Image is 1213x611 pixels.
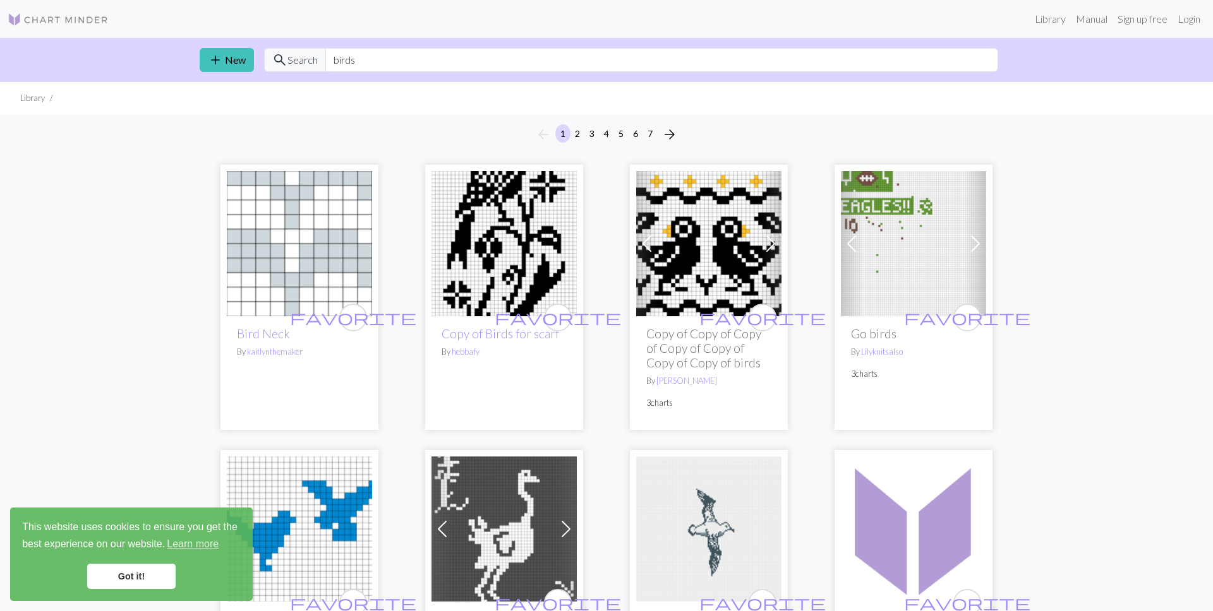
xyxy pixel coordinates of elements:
a: New [200,48,254,72]
a: Birds for scarf Part 1 [431,236,577,248]
span: favorite [904,307,1030,327]
img: ostrich [431,456,577,602]
a: [PERSON_NAME] [656,376,717,386]
nav: Page navigation [531,124,682,145]
a: learn more about cookies [165,535,220,554]
button: favourite [544,304,572,331]
span: favorite [495,307,621,327]
a: Sign up free [1113,6,1173,32]
img: bird [636,456,782,602]
button: 7 [643,124,658,143]
button: Next [657,124,682,145]
i: favourite [290,305,416,330]
img: Logo [8,12,109,27]
i: favourite [699,305,826,330]
button: favourite [749,304,776,331]
p: By [442,346,567,358]
h2: Copy of Copy of Copy of Copy of Copy of Copy of Copy of birds [646,326,771,370]
p: By [646,375,771,387]
i: Next [662,127,677,142]
img: Birds for scarf Part 1 [431,171,577,316]
span: favorite [290,307,416,327]
a: ostrich [431,521,577,533]
p: By [237,346,362,358]
img: bird sweater [841,456,986,602]
a: Bird Neck [237,326,290,341]
a: test bird flying [227,521,372,533]
p: 3 charts [851,368,976,380]
a: Manual [1071,6,1113,32]
li: Library [20,92,45,104]
img: test bird flying [227,456,372,602]
a: bird [636,521,782,533]
button: 2 [570,124,585,143]
img: Go birds [841,171,986,316]
i: favourite [495,305,621,330]
div: cookieconsent [10,507,253,601]
button: 3 [584,124,600,143]
a: Bird Neck [227,236,372,248]
span: favorite [699,307,826,327]
a: Library [1030,6,1071,32]
img: birds [636,171,782,316]
a: kaitlynthemaker [247,347,303,357]
span: arrow_forward [662,126,677,143]
p: By [851,346,976,358]
a: birds [636,236,782,248]
a: Login [1173,6,1205,32]
img: Bird Neck [227,171,372,316]
p: 3 charts [646,397,771,409]
i: favourite [904,305,1030,330]
a: bird sweater [841,521,986,533]
button: favourite [953,304,981,331]
h2: Go birds [851,326,976,341]
button: 6 [628,124,643,143]
button: favourite [339,304,367,331]
button: 1 [555,124,570,143]
button: 5 [613,124,629,143]
span: Search [287,52,318,68]
a: dismiss cookie message [87,564,176,589]
a: hebbafy [452,347,480,357]
a: Lilyknitsalso [861,347,903,357]
button: 4 [599,124,614,143]
span: search [272,51,287,69]
span: add [208,51,223,69]
span: This website uses cookies to ensure you get the best experience on our website. [22,519,241,554]
a: Go birds [841,236,986,248]
a: Copy of Birds for scarf [442,326,559,341]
